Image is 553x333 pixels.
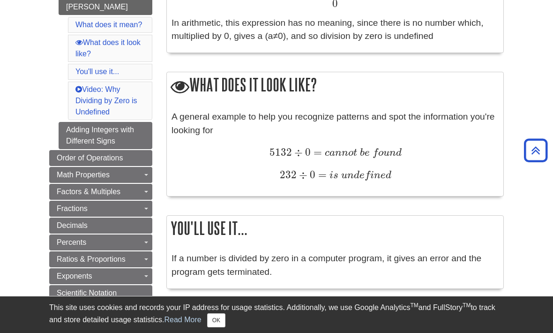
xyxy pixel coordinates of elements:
span: d [396,148,402,158]
span: e [365,148,370,158]
span: d [386,170,391,181]
a: Percents [49,235,152,250]
a: Back to Top [521,144,551,157]
span: 232 [280,168,297,181]
p: A general example to help you recognize patterns and spot the information you're looking for [172,110,499,137]
span: Factors & Multiples [57,188,120,196]
a: Read More [164,316,201,324]
span: s [333,170,338,181]
span: n [335,148,342,158]
a: Factors & Multiples [49,184,152,200]
span: d [354,170,359,181]
span: Order of Operations [57,154,123,162]
a: Fractions [49,201,152,217]
span: Percents [57,238,86,246]
span: n [347,170,354,181]
a: Decimals [49,218,152,234]
span: t [353,148,357,158]
span: Decimals [57,221,88,229]
a: What does it mean? [75,21,142,29]
a: Scientific Notation [49,285,152,301]
span: Math Properties [57,171,110,179]
sup: TM [463,302,471,309]
span: o [378,148,383,158]
a: You'll use it... [75,68,119,76]
h2: You'll use it... [167,216,503,241]
a: Adding Integers with Different Signs [59,122,152,149]
span: = [315,168,327,181]
span: c [322,148,329,158]
a: Exponents [49,268,152,284]
h2: What does it look like? [167,72,503,99]
a: Ratios & Proportions [49,251,152,267]
span: i [370,170,374,181]
span: f [373,148,378,158]
span: a [329,148,335,158]
sup: TM [410,302,418,309]
span: 0 [307,168,315,181]
span: ÷ [297,168,307,181]
span: 0 [303,146,311,159]
span: ÷ [292,146,303,159]
span: Scientific Notation [57,289,117,297]
span: e [381,170,386,181]
p: If a number is divided by zero in a computer program, it gives an error and the program gets term... [172,252,499,279]
span: = [311,146,322,159]
a: Order of Operations [49,150,152,166]
span: u [383,148,389,158]
span: i [327,170,333,181]
button: Close [207,313,225,327]
span: e [359,170,365,181]
span: b [360,148,365,158]
span: Exponents [57,272,92,280]
a: What does it look like? [75,38,141,58]
div: This site uses cookies and records your IP address for usage statistics. Additionally, we use Goo... [49,302,504,327]
span: Fractions [57,204,88,212]
a: Math Properties [49,167,152,183]
span: n [374,170,381,181]
span: 5132 [269,146,292,159]
span: Ratios & Proportions [57,255,126,263]
span: f [365,170,370,181]
a: Video: Why Dividing by Zero is Undefined [75,85,137,116]
span: n [342,148,348,158]
span: n [389,148,396,158]
span: u [341,170,347,181]
span: o [348,148,353,158]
